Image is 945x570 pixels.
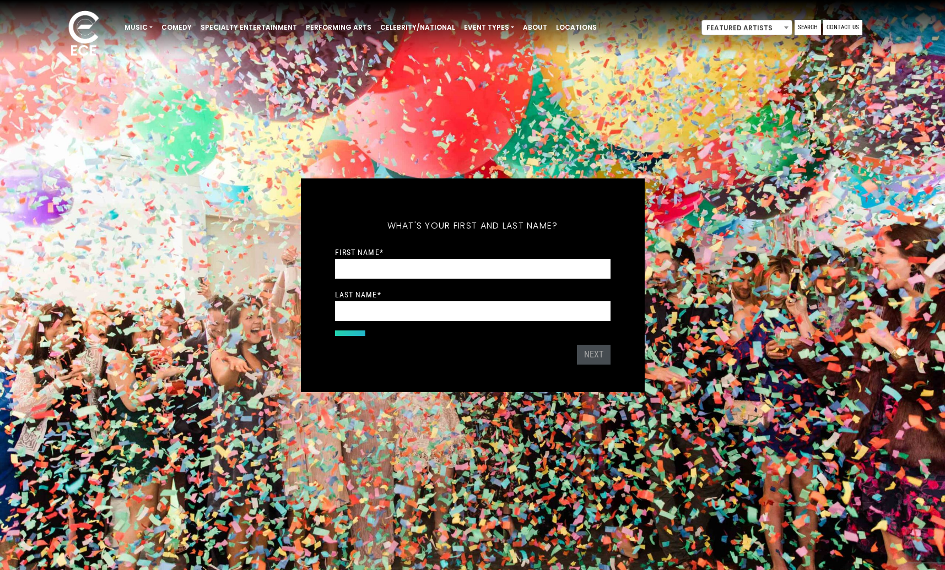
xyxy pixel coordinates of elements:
a: Specialty Entertainment [196,18,301,37]
img: ece_new_logo_whitev2-1.png [56,8,111,61]
a: Performing Arts [301,18,376,37]
span: Featured Artists [701,20,792,35]
a: Event Types [460,18,519,37]
a: About [519,18,552,37]
a: Comedy [157,18,196,37]
a: Contact Us [823,20,862,35]
h5: What's your first and last name? [335,206,611,246]
label: First Name [335,247,384,257]
a: Music [120,18,157,37]
a: Search [795,20,821,35]
a: Celebrity/National [376,18,460,37]
span: Featured Artists [702,20,792,36]
label: Last Name [335,290,381,300]
a: Locations [552,18,601,37]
